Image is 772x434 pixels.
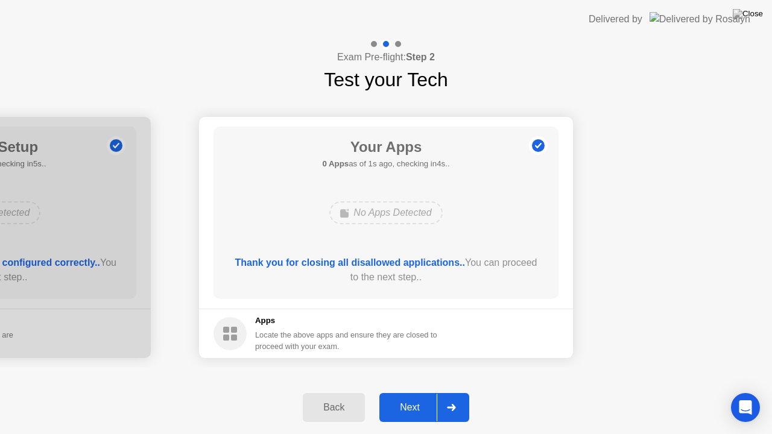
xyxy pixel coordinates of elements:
img: Delivered by Rosalyn [650,12,750,26]
h5: Apps [255,315,438,327]
h4: Exam Pre-flight: [337,50,435,64]
div: Delivered by [589,12,642,27]
b: Step 2 [406,52,435,62]
div: Next [383,402,437,413]
button: Next [379,393,469,422]
div: Locate the above apps and ensure they are closed to proceed with your exam. [255,329,438,352]
h1: Test your Tech [324,65,448,94]
h5: as of 1s ago, checking in4s.. [322,158,449,170]
b: Thank you for closing all disallowed applications.. [235,257,465,268]
div: No Apps Detected [329,201,442,224]
img: Close [733,9,763,19]
h1: Your Apps [322,136,449,158]
div: You can proceed to the next step.. [231,256,542,285]
div: Back [306,402,361,413]
b: 0 Apps [322,159,349,168]
button: Back [303,393,365,422]
div: Open Intercom Messenger [731,393,760,422]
